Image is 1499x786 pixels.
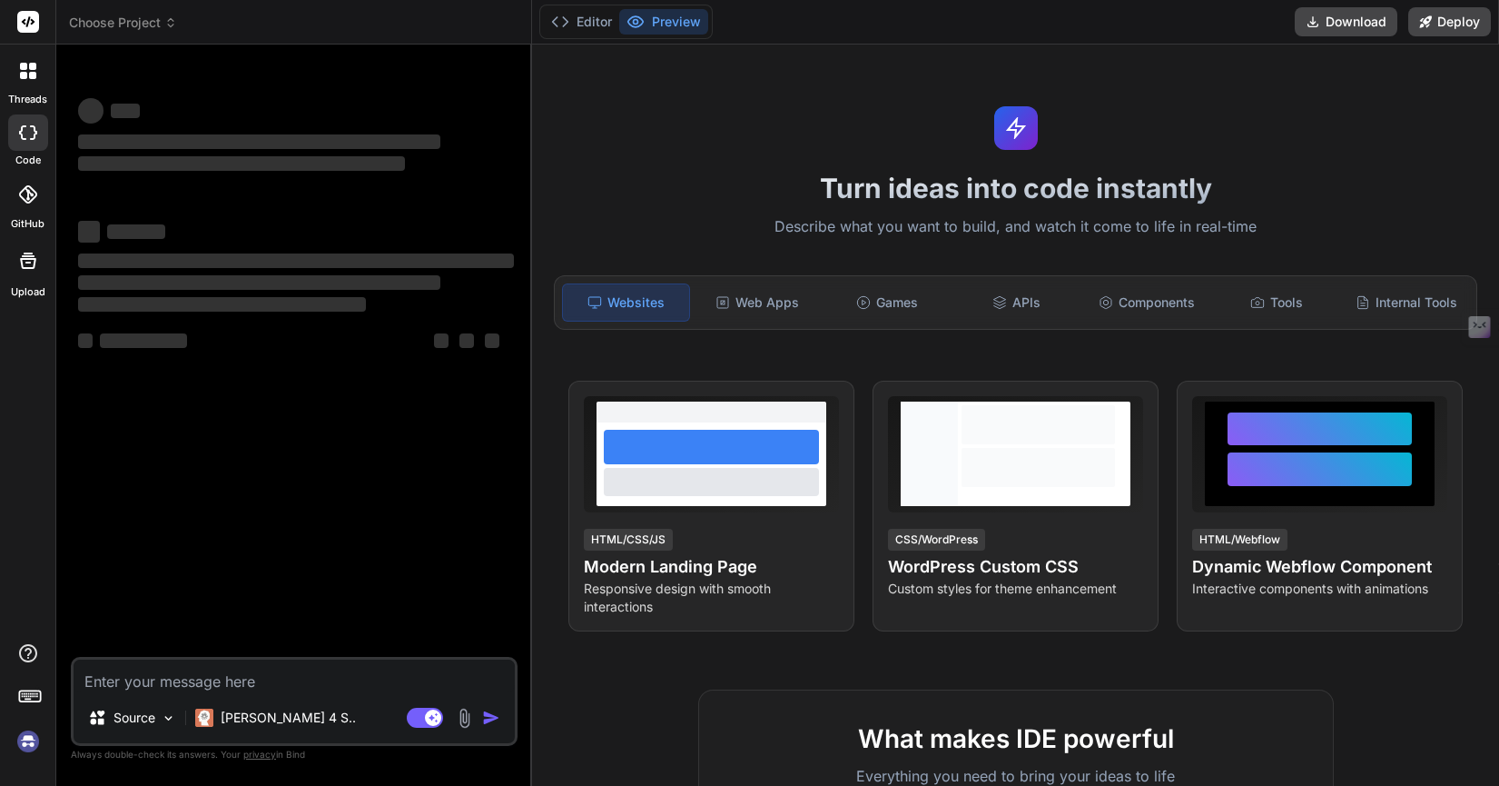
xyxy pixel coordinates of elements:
[113,709,155,727] p: Source
[823,284,950,322] div: Games
[11,284,45,300] label: Upload
[78,254,514,268] span: ‌
[78,134,440,149] span: ‌
[562,284,690,322] div: Websites
[78,275,440,290] span: ‌
[584,580,839,616] p: Responsive design with smooth interactions
[619,9,708,35] button: Preview
[1192,529,1287,551] div: HTML/Webflow
[584,554,839,580] h4: Modern Landing Page
[111,104,140,118] span: ‌
[71,746,518,763] p: Always double-check its answers. Your in Bind
[195,709,213,727] img: Claude 4 Sonnet
[78,98,104,124] span: ‌
[1408,7,1491,36] button: Deploy
[434,333,449,348] span: ‌
[888,580,1143,598] p: Custom styles for theme enhancement
[485,333,499,348] span: ‌
[888,529,985,551] div: CSS/WordPress
[69,14,177,32] span: Choose Project
[1295,7,1397,36] button: Download
[107,224,165,239] span: ‌
[888,554,1143,580] h4: WordPress Custom CSS
[78,297,366,312] span: ‌
[11,216,44,232] label: GitHub
[1083,284,1209,322] div: Components
[482,709,500,727] img: icon
[1343,284,1469,322] div: Internal Tools
[1192,580,1447,598] p: Interactive components with animations
[728,720,1304,758] h2: What makes IDE powerful
[454,708,475,729] img: attachment
[1192,554,1447,580] h4: Dynamic Webflow Component
[100,333,187,348] span: ‌
[15,153,41,168] label: code
[78,333,93,348] span: ‌
[544,9,619,35] button: Editor
[459,333,474,348] span: ‌
[8,92,47,107] label: threads
[543,172,1488,204] h1: Turn ideas into code instantly
[1213,284,1339,322] div: Tools
[78,221,100,243] span: ‌
[243,749,276,760] span: privacy
[584,529,673,551] div: HTML/CSS/JS
[78,156,405,171] span: ‌
[543,215,1488,239] p: Describe what you want to build, and watch it come to life in real-time
[13,726,44,757] img: signin
[953,284,1080,322] div: APIs
[221,709,356,727] p: [PERSON_NAME] 4 S..
[694,284,820,322] div: Web Apps
[161,711,176,726] img: Pick Models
